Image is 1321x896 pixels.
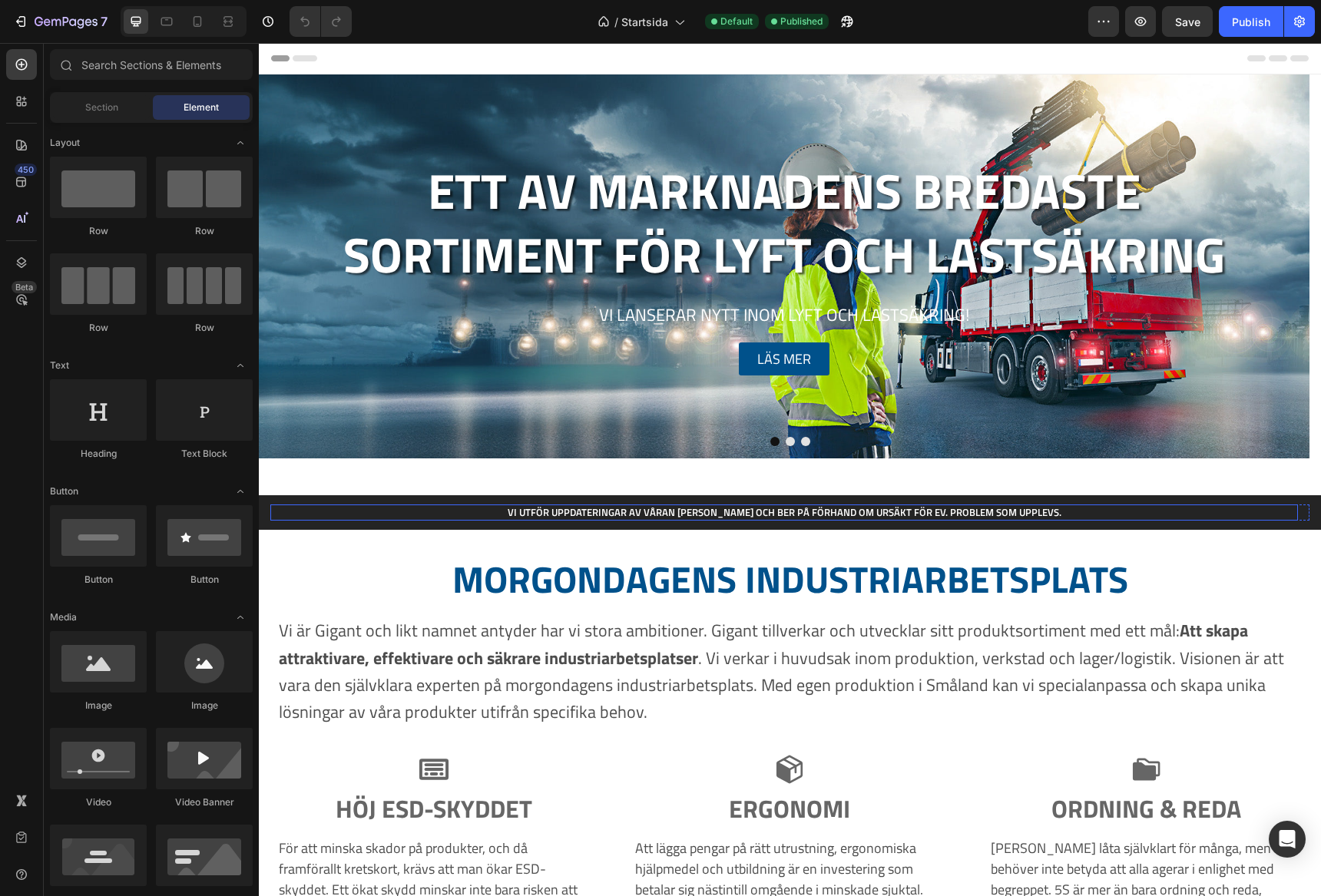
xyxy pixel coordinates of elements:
[156,321,253,335] div: Row
[228,131,253,155] span: Toggle open
[1162,6,1213,37] button: Save
[259,43,1321,896] iframe: Design area
[1219,6,1283,37] button: Publish
[85,101,118,114] span: Section
[15,164,37,176] div: 450
[50,699,147,713] div: Image
[1175,15,1200,28] span: Save
[156,573,253,587] div: Button
[1269,821,1306,858] div: Open Intercom Messenger
[12,281,37,293] div: Beta
[720,15,753,28] span: Default
[156,447,253,461] div: Text Block
[50,49,253,80] input: Search Sections & Elements
[228,353,253,378] span: Toggle open
[156,224,253,238] div: Row
[156,795,253,809] div: Video Banner
[50,447,147,461] div: Heading
[50,359,69,372] span: Text
[512,394,521,403] button: Dot
[542,394,551,403] button: Dot
[498,306,552,326] p: LÄS MER
[50,224,147,238] div: Row
[50,573,147,587] div: Button
[50,136,80,150] span: Layout
[20,574,1036,683] p: Vi är Gigant och likt namnet antyder har vi stora ambitioner. Gigant tillverkar och utvecklar sit...
[712,749,1062,784] h2: Ordning & reda
[50,321,147,335] div: Row
[614,14,618,30] span: /
[780,15,823,28] span: Published
[6,6,114,37] button: 7
[12,461,1039,478] h2: VI UTFÖR UPPDATERINGAR AV VÅRAN [PERSON_NAME] OCH BER PÅ FÖRHAND OM URSÄKT FÖR EV. PROBLEM SOM UP...
[228,479,253,504] span: Toggle open
[621,14,668,30] span: Startsida
[50,795,147,809] div: Video
[156,699,253,713] div: Image
[1232,14,1270,30] div: Publish
[101,12,108,31] p: 7
[228,605,253,630] span: Toggle open
[290,6,352,37] div: Undo/Redo
[20,574,989,627] strong: Att skapa attraktivare, effektivare och säkrare industriarbetsplatser
[527,394,536,403] button: Dot
[50,610,77,624] span: Media
[184,101,219,114] span: Element
[356,749,707,784] h2: Ergonomi
[50,484,78,498] span: Button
